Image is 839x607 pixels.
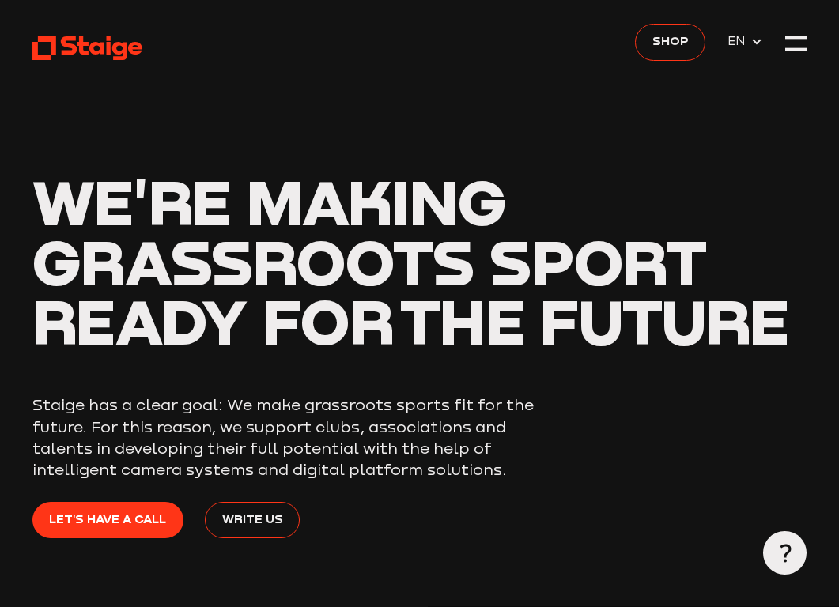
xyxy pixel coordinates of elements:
span: We're making grassroots sport ready for the future [32,164,789,358]
a: Let's have a call [32,502,183,538]
span: Shop [652,32,689,51]
span: EN [728,32,751,51]
span: Let's have a call [49,510,166,529]
p: Staige has a clear goal: We make grassroots sports fit for the future. For this reason, we suppor... [32,394,546,480]
span: Write us [222,510,283,529]
a: Shop [635,24,705,60]
a: Write us [205,502,300,538]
